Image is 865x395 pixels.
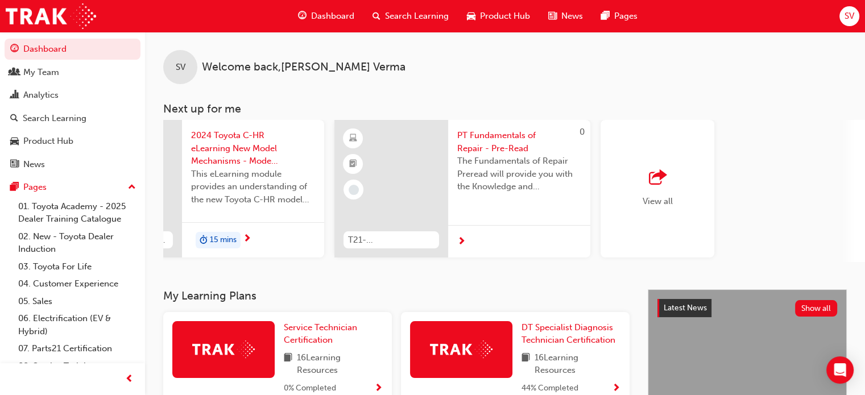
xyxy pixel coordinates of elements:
div: Analytics [23,89,59,102]
a: 05. Sales [14,293,140,310]
span: book-icon [522,351,530,377]
button: Pages [5,177,140,198]
span: pages-icon [10,182,19,193]
a: 07. Parts21 Certification [14,340,140,357]
a: My Team [5,62,140,83]
div: News [23,158,45,171]
span: 16 Learning Resources [297,351,383,377]
span: Search Learning [385,10,449,23]
span: Pages [614,10,638,23]
span: SV [845,10,854,23]
span: search-icon [373,9,380,23]
button: SV [839,6,859,26]
button: Show all [795,300,838,317]
h3: My Learning Plans [163,289,630,302]
span: News [561,10,583,23]
span: next-icon [457,237,466,247]
span: search-icon [10,114,18,124]
span: news-icon [10,160,19,170]
a: DT Specialist Diagnosis Technician Certification [522,321,620,347]
span: Show Progress [374,384,383,394]
span: The Fundamentals of Repair Preread will provide you with the Knowledge and Understanding to succe... [457,155,581,193]
a: Product Hub [5,131,140,152]
a: pages-iconPages [592,5,647,28]
span: 15 mins [210,234,237,247]
span: next-icon [243,234,251,244]
span: 0 % Completed [284,382,336,395]
span: guage-icon [10,44,19,55]
span: book-icon [284,351,292,377]
div: Open Intercom Messenger [826,356,854,384]
span: chart-icon [10,90,19,101]
span: car-icon [10,136,19,147]
span: up-icon [128,180,136,195]
a: Analytics [5,85,140,106]
span: Product Hub [480,10,530,23]
span: booktick-icon [349,157,357,172]
a: news-iconNews [539,5,592,28]
a: search-iconSearch Learning [363,5,458,28]
div: Product Hub [23,135,73,148]
span: Dashboard [311,10,354,23]
span: learningResourceType_ELEARNING-icon [349,131,357,146]
span: 44 % Completed [522,382,578,395]
span: View all [643,196,673,206]
span: learningRecordVerb_NONE-icon [349,185,359,195]
a: News [5,154,140,175]
a: 01. Toyota Academy - 2025 Dealer Training Catalogue [14,198,140,228]
a: Dashboard [5,39,140,60]
span: PT Fundamentals of Repair - Pre-Read [457,129,581,155]
a: Latest NewsShow all [657,299,837,317]
div: My Team [23,66,59,79]
div: Search Learning [23,112,86,125]
span: T21-PTFOR_PRE_READ [348,234,434,247]
span: pages-icon [601,9,610,23]
a: NMM_TOYCHR_032024_MODULE_12024 Toyota C-HR eLearning New Model Mechanisms - Model Outline (Module... [68,120,324,257]
span: 16 Learning Resources [535,351,620,377]
span: outbound-icon [649,170,666,186]
span: Show Progress [612,384,620,394]
span: people-icon [10,68,19,78]
a: 04. Customer Experience [14,275,140,293]
button: DashboardMy TeamAnalyticsSearch LearningProduct HubNews [5,36,140,177]
a: car-iconProduct Hub [458,5,539,28]
span: DT Specialist Diagnosis Technician Certification [522,322,615,346]
a: 03. Toyota For Life [14,258,140,276]
img: Trak [192,340,255,358]
div: Pages [23,181,47,194]
span: prev-icon [125,372,134,386]
span: 0 [580,127,585,137]
span: Welcome back , [PERSON_NAME] Verma [202,61,405,74]
img: Trak [6,3,96,29]
button: View all [601,120,856,262]
span: Latest News [664,303,707,313]
span: Service Technician Certification [284,322,357,346]
img: Trak [430,340,492,358]
span: guage-icon [298,9,307,23]
span: SV [176,61,185,74]
span: news-icon [548,9,557,23]
h3: Next up for me [145,102,865,115]
a: 02. New - Toyota Dealer Induction [14,228,140,258]
a: Service Technician Certification [284,321,383,347]
a: 06. Electrification (EV & Hybrid) [14,310,140,340]
span: duration-icon [200,233,208,248]
a: 0T21-PTFOR_PRE_READPT Fundamentals of Repair - Pre-ReadThe Fundamentals of Repair Preread will pr... [334,120,590,257]
a: Search Learning [5,108,140,129]
span: car-icon [467,9,475,23]
span: 2024 Toyota C-HR eLearning New Model Mechanisms - Model Outline (Module 1) [191,129,315,168]
a: guage-iconDashboard [289,5,363,28]
span: This eLearning module provides an understanding of the new Toyota C-HR model line-up and their Ka... [191,168,315,206]
a: 08. Service Training [14,357,140,375]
